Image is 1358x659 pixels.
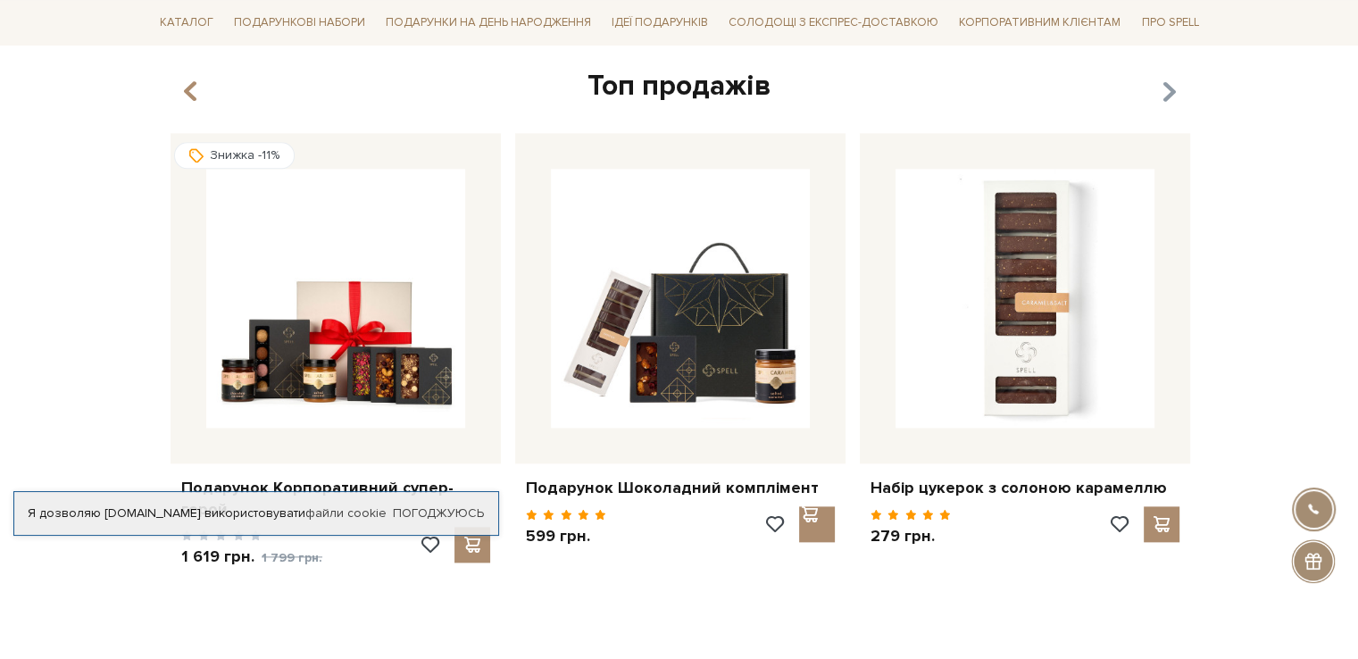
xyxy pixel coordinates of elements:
div: Знижка -11% [174,142,295,169]
a: Про Spell [1134,9,1205,37]
a: файли cookie [305,505,387,521]
a: Набір цукерок з солоною карамеллю [871,478,1179,498]
a: Подарунки на День народження [379,9,598,37]
p: 599 грн. [526,526,607,546]
a: Подарунок Шоколадний комплімент [526,478,835,498]
div: Я дозволяю [DOMAIN_NAME] використовувати [14,505,498,521]
a: Солодощі з експрес-доставкою [721,7,946,38]
div: Топ продажів [163,68,1196,105]
p: 279 грн. [871,526,952,546]
a: Корпоративним клієнтам [952,9,1128,37]
p: 1 619 грн. [181,546,322,568]
span: 1 799 грн. [262,550,322,565]
a: Ідеї подарунків [604,9,715,37]
a: Подарунок Корпоративний супер-герой [181,478,490,520]
a: Подарункові набори [227,9,372,37]
a: Погоджуюсь [393,505,484,521]
a: Каталог [153,9,221,37]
